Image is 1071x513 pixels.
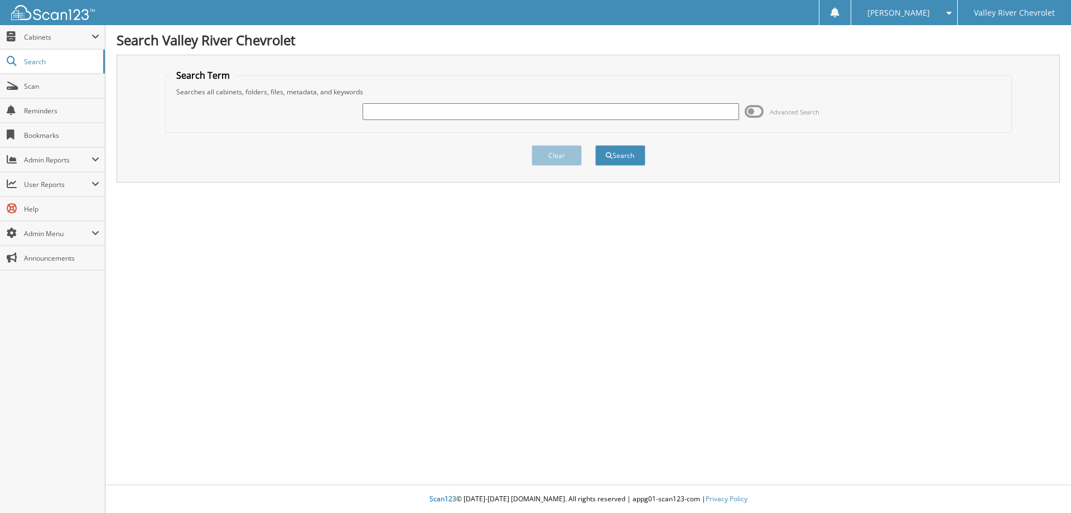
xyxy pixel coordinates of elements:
[430,494,456,504] span: Scan123
[24,81,99,91] span: Scan
[24,155,91,165] span: Admin Reports
[11,5,95,20] img: scan123-logo-white.svg
[24,180,91,189] span: User Reports
[24,57,98,66] span: Search
[24,106,99,116] span: Reminders
[24,131,99,140] span: Bookmarks
[867,9,930,16] span: [PERSON_NAME]
[171,69,235,81] legend: Search Term
[1015,459,1071,513] iframe: Chat Widget
[24,229,91,238] span: Admin Menu
[770,108,819,116] span: Advanced Search
[595,145,645,166] button: Search
[706,494,747,504] a: Privacy Policy
[532,145,582,166] button: Clear
[24,32,91,42] span: Cabinets
[171,87,1006,97] div: Searches all cabinets, folders, files, metadata, and keywords
[105,486,1071,513] div: © [DATE]-[DATE] [DOMAIN_NAME]. All rights reserved | appg01-scan123-com |
[117,31,1060,49] h1: Search Valley River Chevrolet
[974,9,1055,16] span: Valley River Chevrolet
[24,204,99,214] span: Help
[24,253,99,263] span: Announcements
